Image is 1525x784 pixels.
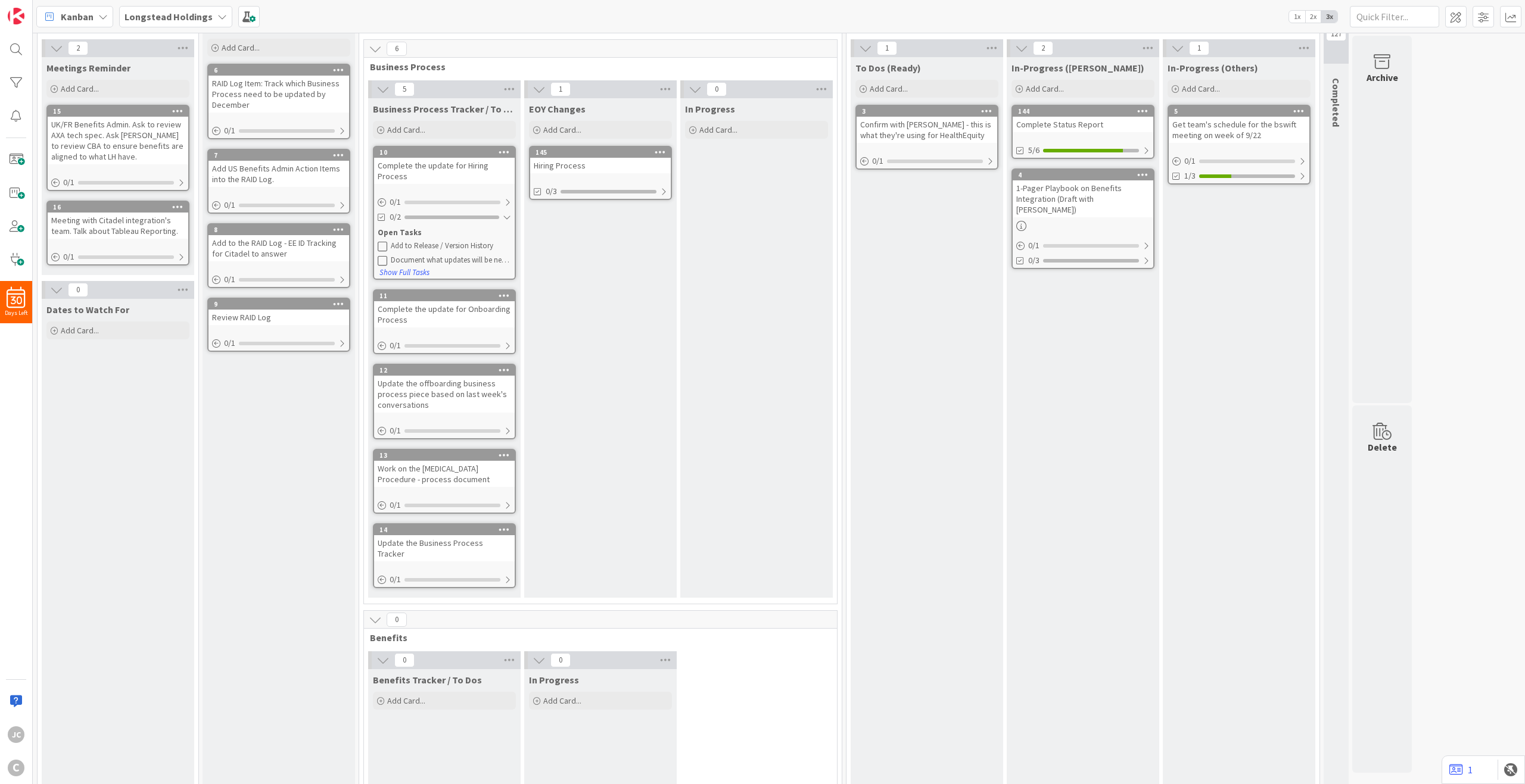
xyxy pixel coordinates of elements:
div: 14 [374,524,515,535]
span: 0 [387,613,407,627]
a: 10Complete the update for Hiring Process0/10/2Open TasksAdd to Release / Version HistoryDocument ... [373,146,516,280]
span: 0 / 1 [224,199,235,211]
span: 0 / 1 [390,424,401,437]
div: Add to Release / Version History [391,241,511,251]
div: 5 [1169,106,1309,117]
span: 0 / 1 [224,337,235,349]
div: 4 [1013,170,1153,180]
div: 3Confirm with [PERSON_NAME] - this is what they're using for HealthEquity [857,106,997,143]
span: Add Card... [61,83,99,94]
span: Benefits Tracker / To Dos [373,674,482,686]
a: 8Add to the RAID Log - EE ID Tracking for Citadel to answer0/1 [207,223,350,288]
a: 9Review RAID Log0/1 [207,298,350,352]
div: 13 [374,450,515,461]
div: 145Hiring Process [530,147,671,173]
div: 7Add US Benefits Admin Action Items into the RAID Log. [208,150,349,187]
div: 1-Pager Playbook on Benefits Integration (Draft with [PERSON_NAME]) [1013,180,1153,217]
span: 0/3 [546,185,557,198]
div: 12 [379,366,515,374]
div: 6 [208,65,349,76]
div: 0/1 [208,336,349,351]
div: Add to the RAID Log - EE ID Tracking for Citadel to answer [208,235,349,261]
div: Confirm with [PERSON_NAME] - this is what they're using for HealthEquity [857,117,997,143]
div: 13 [379,451,515,460]
span: Benefits [370,632,822,644]
div: Archive [1367,70,1398,85]
span: 0 / 1 [390,196,401,208]
a: 144Complete Status Report5/6 [1012,105,1154,159]
div: 7 [214,151,349,160]
a: 14Update the Business Process Tracker0/1 [373,523,516,588]
a: 16Meeting with Citadel integration's team. Talk about Tableau Reporting.0/1 [46,201,189,266]
button: Show Full Tasks [379,266,430,279]
span: 0 [394,653,415,667]
div: 7 [208,150,349,161]
div: 15 [48,106,188,117]
span: Completed [1330,78,1342,127]
span: Add Card... [61,325,99,336]
span: Dates to Watch For [46,304,129,316]
div: Complete the update for Hiring Process [374,158,515,184]
div: Document what updates will be needed before the EOY [391,255,511,265]
span: Add Card... [1182,83,1220,94]
div: 10 [374,147,515,158]
span: Add Card... [543,695,581,706]
div: Delete [1368,440,1397,454]
div: 13Work on the [MEDICAL_DATA] Procedure - process document [374,450,515,487]
a: 41-Pager Playbook on Benefits Integration (Draft with [PERSON_NAME])0/10/3 [1012,168,1154,269]
div: 0/1 [208,198,349,213]
span: 5 [394,82,415,96]
span: In-Progress (Others) [1168,62,1258,74]
span: Add Card... [222,42,260,53]
a: 6RAID Log Item: Track which Business Process need to be updated by December0/1 [207,64,350,139]
div: 4 [1018,171,1153,179]
div: C [8,760,24,776]
div: 0/1 [857,154,997,168]
div: 0/1 [1013,238,1153,253]
div: 8 [208,224,349,235]
div: 145 [530,147,671,158]
div: 0/1 [48,175,188,190]
span: 127 [1326,27,1346,41]
div: 11 [374,291,515,301]
div: 144 [1013,106,1153,117]
div: 16 [48,202,188,213]
div: 8 [214,226,349,234]
span: 3x [1321,11,1337,23]
span: 0 / 1 [63,176,74,189]
span: Add Card... [699,124,737,135]
div: 5Get team's schedule for the bswift meeting on week of 9/22 [1169,106,1309,143]
div: 11Complete the update for Onboarding Process [374,291,515,327]
a: 15UK/FR Benefits Admin. Ask to review AXA tech spec. Ask [PERSON_NAME] to review CBA to ensure be... [46,105,189,191]
div: Review RAID Log [208,310,349,325]
div: Open Tasks [378,227,511,239]
div: 11 [379,292,515,300]
span: 0 / 1 [390,573,401,586]
span: 0 / 1 [1028,239,1040,252]
span: Add Card... [543,124,581,135]
div: 10Complete the update for Hiring Process [374,147,515,184]
div: 144Complete Status Report [1013,106,1153,132]
div: 144 [1018,107,1153,115]
span: EOY Changes [529,103,586,115]
div: 6 [214,66,349,74]
div: 0/1 [374,572,515,587]
span: 1/3 [1184,170,1196,182]
span: Add Card... [870,83,908,94]
span: 0 / 1 [390,499,401,511]
div: 14Update the Business Process Tracker [374,524,515,561]
a: 3Confirm with [PERSON_NAME] - this is what they're using for HealthEquity0/1 [855,105,998,170]
span: 0 / 1 [63,251,74,263]
div: 12 [374,365,515,376]
div: 16Meeting with Citadel integration's team. Talk about Tableau Reporting. [48,202,188,239]
div: RAID Log Item: Track which Business Process need to be updated by December [208,76,349,113]
img: Visit kanbanzone.com [8,8,24,24]
span: Kanban [61,10,94,24]
span: Add Card... [387,695,425,706]
a: 7Add US Benefits Admin Action Items into the RAID Log.0/1 [207,149,350,214]
div: 9Review RAID Log [208,299,349,325]
a: 1 [1449,763,1473,777]
span: 0 / 1 [872,155,883,167]
span: 1x [1289,11,1305,23]
div: UK/FR Benefits Admin. Ask to review AXA tech spec. Ask [PERSON_NAME] to review CBA to ensure bene... [48,117,188,164]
